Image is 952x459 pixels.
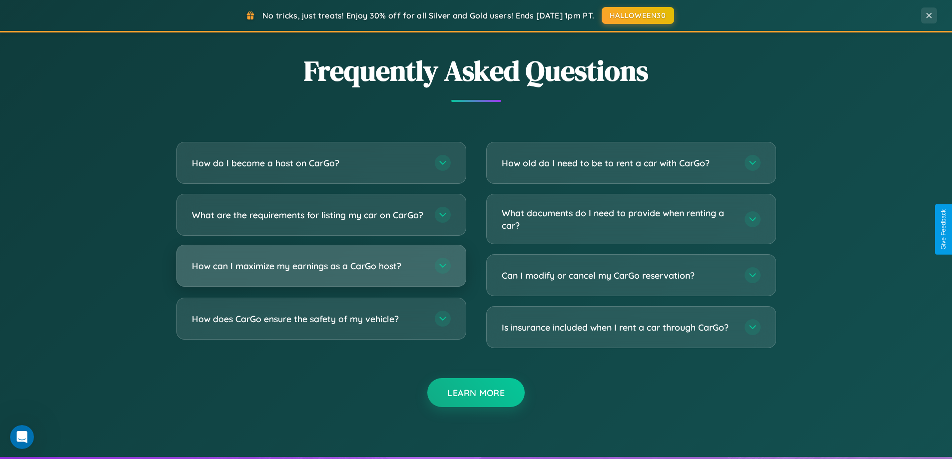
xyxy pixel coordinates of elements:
[502,157,735,169] h3: How old do I need to be to rent a car with CarGo?
[602,7,674,24] button: HALLOWEEN30
[262,10,594,20] span: No tricks, just treats! Enjoy 30% off for all Silver and Gold users! Ends [DATE] 1pm PT.
[502,269,735,282] h3: Can I modify or cancel my CarGo reservation?
[940,209,947,250] div: Give Feedback
[192,157,425,169] h3: How do I become a host on CarGo?
[192,260,425,272] h3: How can I maximize my earnings as a CarGo host?
[10,425,34,449] iframe: Intercom live chat
[192,313,425,325] h3: How does CarGo ensure the safety of my vehicle?
[176,51,776,90] h2: Frequently Asked Questions
[192,209,425,221] h3: What are the requirements for listing my car on CarGo?
[502,207,735,231] h3: What documents do I need to provide when renting a car?
[502,321,735,334] h3: Is insurance included when I rent a car through CarGo?
[427,378,525,407] button: Learn More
